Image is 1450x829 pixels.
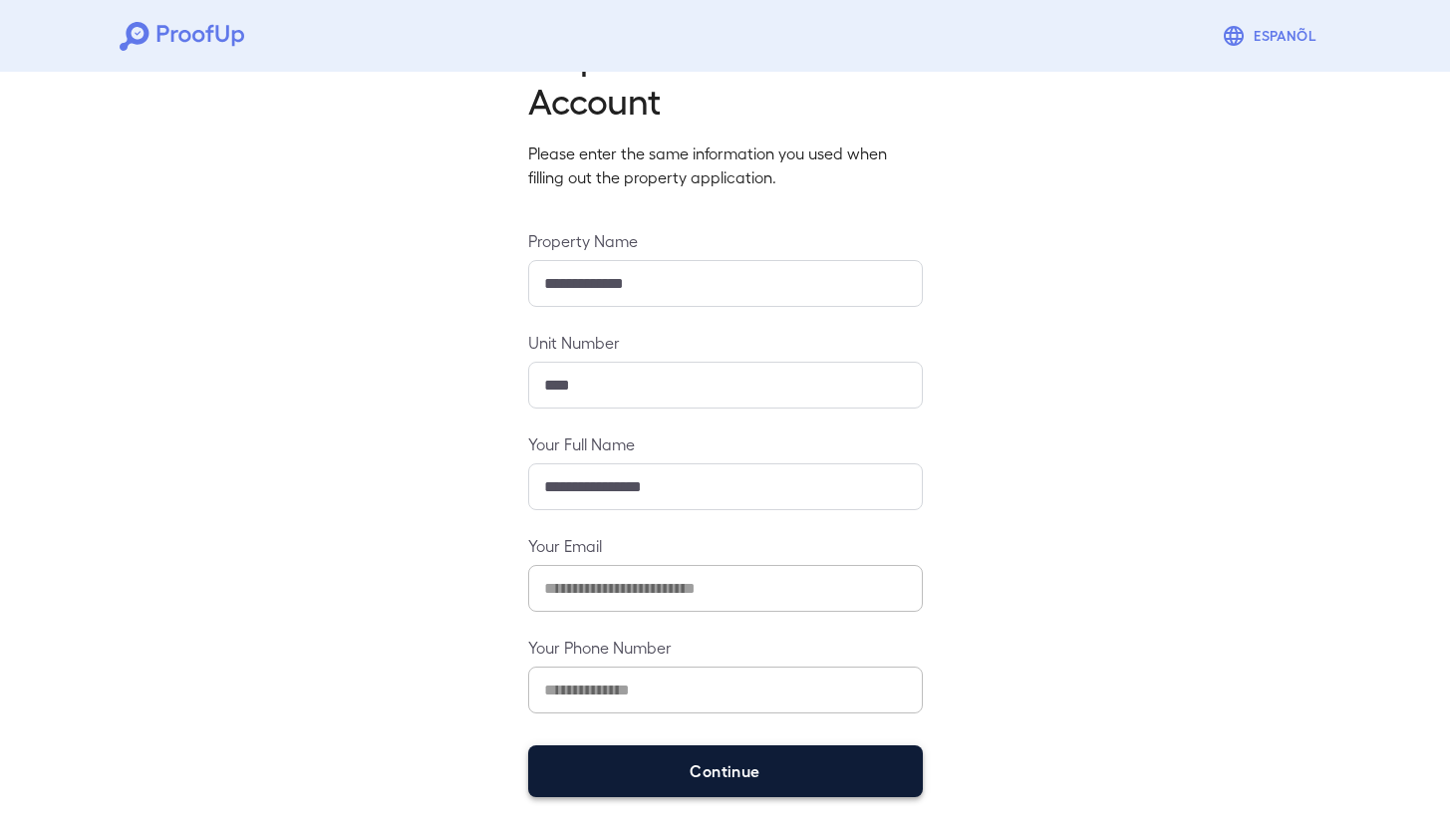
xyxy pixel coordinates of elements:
p: Please enter the same information you used when filling out the property application. [528,141,923,189]
button: Continue [528,745,923,797]
label: Your Phone Number [528,636,923,659]
button: Espanõl [1214,16,1330,56]
label: Your Full Name [528,432,923,455]
label: Unit Number [528,331,923,354]
label: Property Name [528,229,923,252]
label: Your Email [528,534,923,557]
h2: Help us Locate Your Account [528,34,923,122]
